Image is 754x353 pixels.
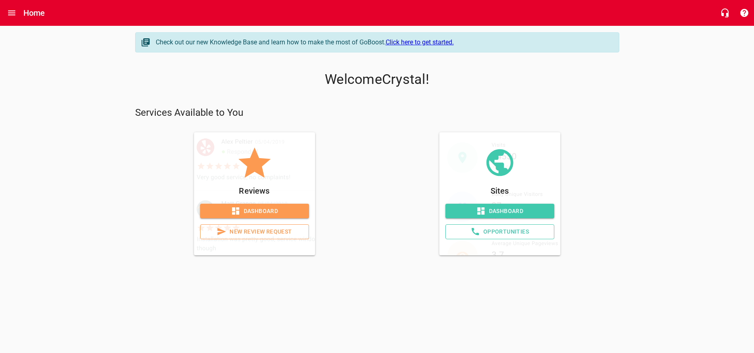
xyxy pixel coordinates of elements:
[445,184,554,197] p: Sites
[135,107,619,119] p: Services Available to You
[200,204,309,219] a: Dashboard
[445,204,554,219] a: Dashboard
[23,6,45,19] h6: Home
[452,206,548,216] span: Dashboard
[445,224,554,239] a: Opportunities
[207,227,302,237] span: New Review Request
[207,206,303,216] span: Dashboard
[200,224,309,239] a: New Review Request
[2,3,21,23] button: Open drawer
[386,38,454,46] a: Click here to get started.
[452,227,547,237] span: Opportunities
[135,71,619,88] p: Welcome Crystal !
[200,184,309,197] p: Reviews
[735,3,754,23] button: Support Portal
[156,38,611,47] div: Check out our new Knowledge Base and learn how to make the most of GoBoost.
[715,3,735,23] button: Live Chat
